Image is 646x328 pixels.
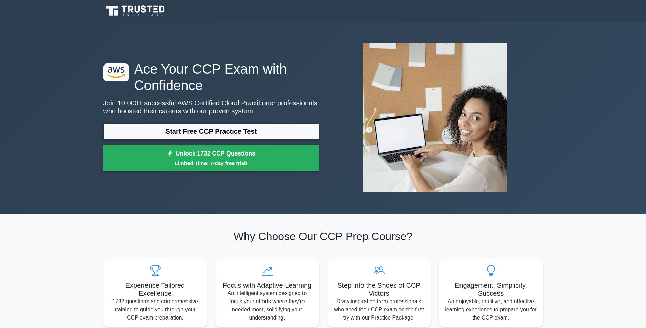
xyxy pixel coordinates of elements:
[112,159,311,167] small: Limited Time: 7-day free trial!
[445,297,537,322] p: An enjoyable, intuitive, and effective learning experience to prepare you for the CCP exam.
[333,281,426,297] h5: Step into the Shoes of CCP Victors
[103,230,543,243] h2: Why Choose Our CCP Prep Course?
[103,99,319,115] p: Join 10,000+ successful AWS Certified Cloud Practitioner professionals who boosted their careers ...
[445,281,537,297] h5: Engagement, Simplicity, Success
[109,281,202,297] h5: Experience Tailored Excellence
[221,281,314,289] h5: Focus with Adaptive Learning
[109,297,202,322] p: 1732 questions and comprehensive training to guide you through your CCP exam preparation.
[221,289,314,322] p: An intelligent system designed to focus your efforts where they're needed most, solidifying your ...
[103,145,319,172] a: Unlock 1732 CCP QuestionsLimited Time: 7-day free trial!
[333,297,426,322] p: Draw inspiration from professionals who aced their CCP exam on the first try with our Practice Pa...
[103,123,319,140] a: Start Free CCP Practice Test
[103,61,319,93] h1: Ace Your CCP Exam with Confidence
